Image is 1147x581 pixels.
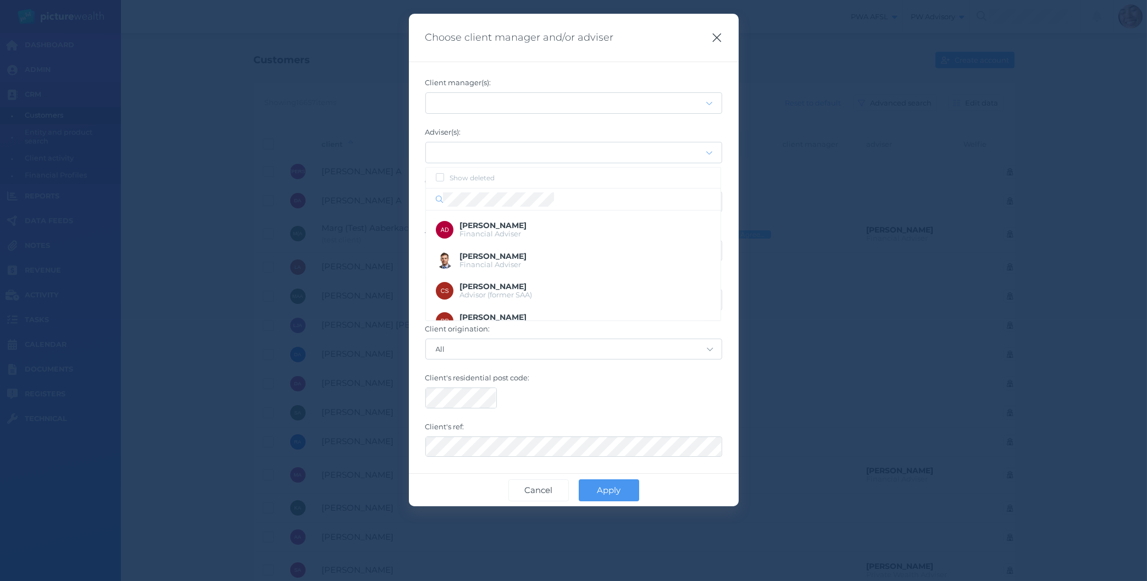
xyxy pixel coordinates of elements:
[441,287,449,294] span: CS
[425,78,722,92] label: Client manager(s):
[591,485,626,495] span: Apply
[450,174,495,182] span: Show deleted
[425,373,722,388] label: Client's residential post code:
[425,422,722,436] label: Client's ref:
[459,229,521,238] span: Financial Adviser
[459,259,521,268] span: Financial Adviser
[459,281,527,291] span: Christian Stanger
[436,312,453,330] div: David Parry
[436,251,453,269] img: Brad Bond
[459,312,527,322] span: David Parry
[436,282,453,300] div: Christian Stanger
[459,251,527,261] span: Brad Bond
[459,290,532,299] span: Advisor (former SAA)
[441,318,449,324] span: DP
[441,226,449,233] span: AD
[519,485,558,495] span: Cancel
[425,31,614,44] span: Choose client manager and/or adviser
[425,324,722,339] label: Client origination:
[508,479,569,501] button: Cancel
[459,220,527,230] span: Amber Dawson
[425,128,722,142] label: Adviser(s):
[579,479,639,501] button: Apply
[712,30,722,45] button: Close
[436,221,453,239] div: Amber Dawson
